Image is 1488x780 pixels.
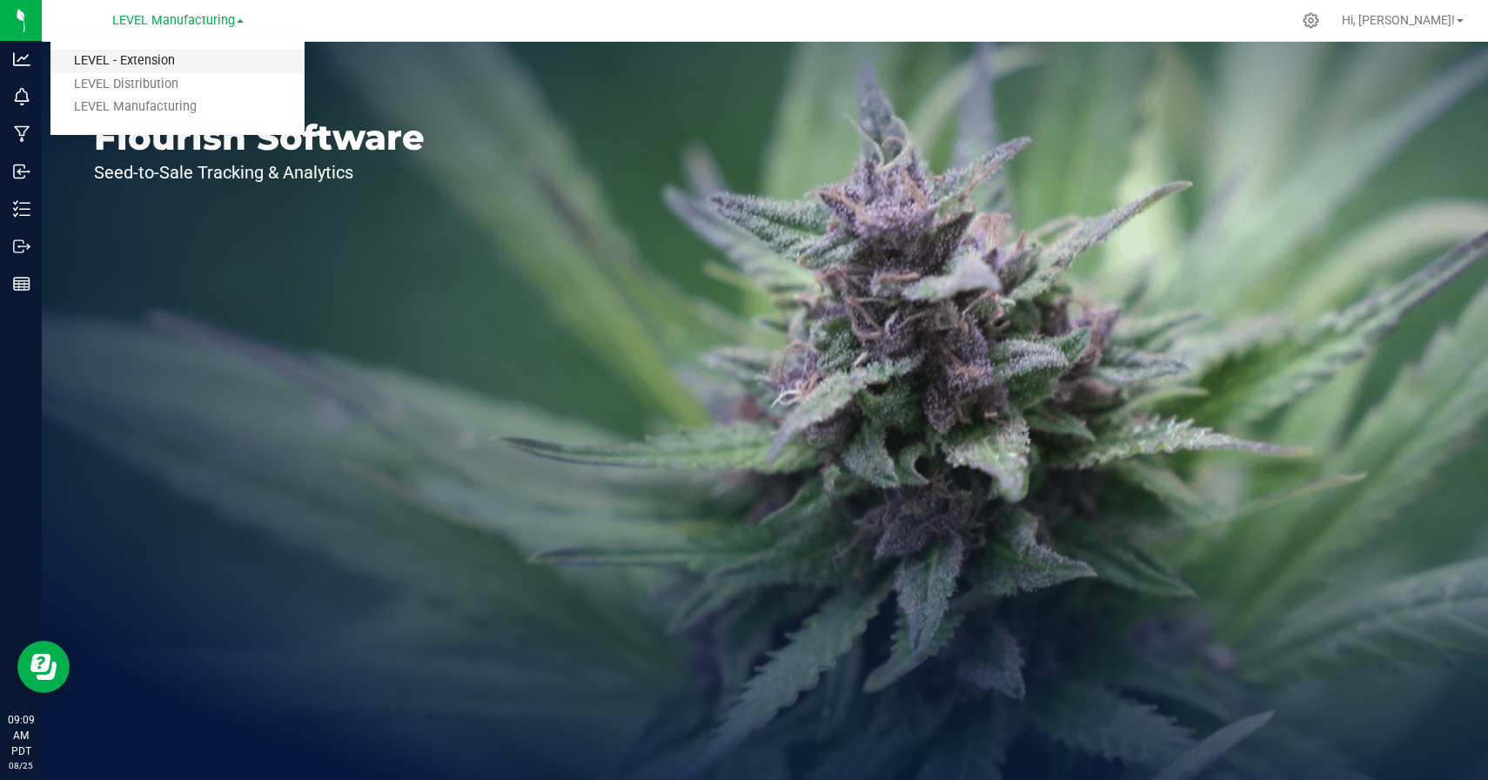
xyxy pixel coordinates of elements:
[50,50,305,73] a: LEVEL - Extension
[50,73,305,97] a: LEVEL Distribution
[94,120,425,155] p: Flourish Software
[94,164,425,181] p: Seed-to-Sale Tracking & Analytics
[8,712,34,759] p: 09:09 AM PDT
[1342,13,1455,27] span: Hi, [PERSON_NAME]!
[112,13,235,28] span: LEVEL Manufacturing
[13,125,30,143] inline-svg: Manufacturing
[13,163,30,180] inline-svg: Inbound
[13,238,30,255] inline-svg: Outbound
[13,88,30,105] inline-svg: Monitoring
[13,275,30,292] inline-svg: Reports
[50,96,305,119] a: LEVEL Manufacturing
[1300,12,1322,29] div: Manage settings
[13,50,30,68] inline-svg: Analytics
[17,641,70,693] iframe: Resource center
[8,759,34,772] p: 08/25
[13,200,30,218] inline-svg: Inventory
